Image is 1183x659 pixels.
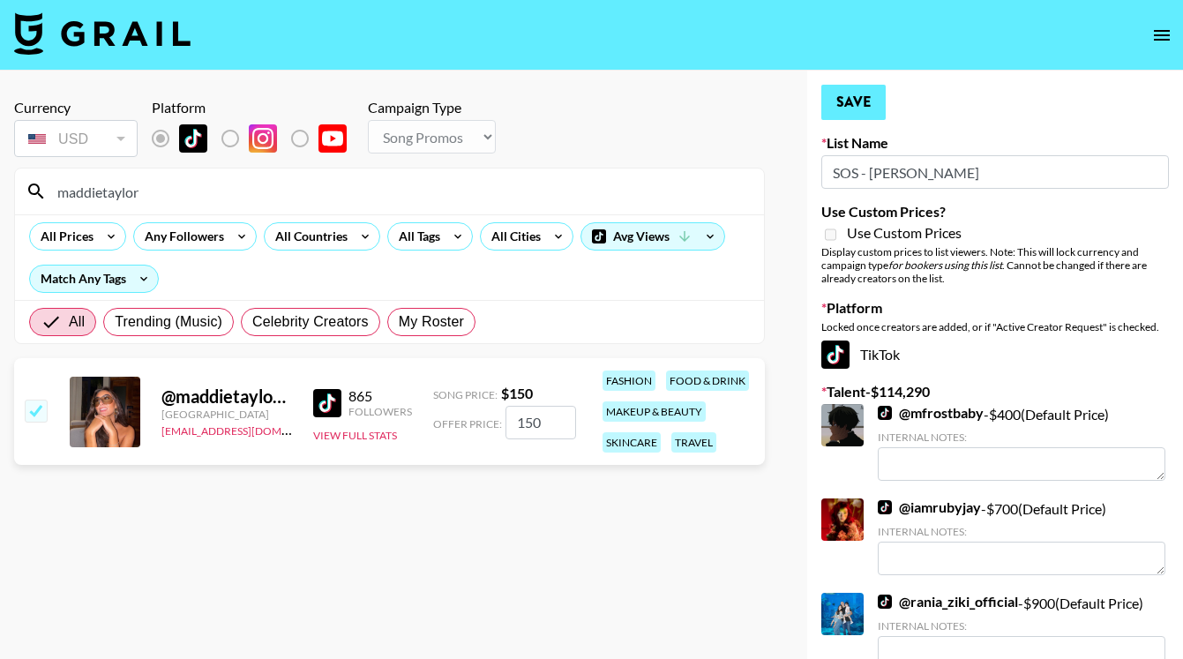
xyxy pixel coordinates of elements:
label: Use Custom Prices? [821,203,1169,221]
div: - $ 400 (Default Price) [878,404,1165,481]
img: TikTok [878,406,892,420]
div: 865 [348,387,412,405]
div: Platform [152,99,361,116]
div: Any Followers [134,223,228,250]
div: makeup & beauty [603,401,706,422]
a: @iamrubyjay [878,498,981,516]
input: 150 [505,406,576,439]
span: All [69,311,85,333]
strong: $ 150 [501,385,533,401]
span: Celebrity Creators [252,311,369,333]
label: Talent - $ 114,290 [821,383,1169,401]
div: Match Any Tags [30,266,158,292]
div: Avg Views [581,223,724,250]
div: Followers [348,405,412,418]
img: TikTok [878,500,892,514]
div: All Countries [265,223,351,250]
label: Platform [821,299,1169,317]
div: TikTok [821,341,1169,369]
div: Remove selected talent to change your currency [14,116,138,161]
label: List Name [821,134,1169,152]
button: View Full Stats [313,429,397,442]
div: @ maddietaylorx2 [161,386,292,408]
img: Grail Talent [14,12,191,55]
div: USD [18,124,134,154]
img: Instagram [249,124,277,153]
a: @mfrostbaby [878,404,984,422]
span: Offer Price: [433,417,502,431]
div: Internal Notes: [878,525,1165,538]
button: Save [821,85,886,120]
div: - $ 700 (Default Price) [878,498,1165,575]
div: All Prices [30,223,97,250]
div: Locked once creators are added, or if "Active Creator Request" is checked. [821,320,1169,333]
img: TikTok [179,124,207,153]
img: TikTok [313,389,341,417]
a: @rania_ziki_official [878,593,1018,610]
span: Use Custom Prices [847,224,962,242]
span: Song Price: [433,388,498,401]
img: TikTok [878,595,892,609]
img: TikTok [821,341,850,369]
div: [GEOGRAPHIC_DATA] [161,408,292,421]
div: Display custom prices to list viewers. Note: This will lock currency and campaign type . Cannot b... [821,245,1169,285]
div: All Cities [481,223,544,250]
a: [EMAIL_ADDRESS][DOMAIN_NAME] [161,421,339,438]
div: Remove selected talent to change platforms [152,120,361,157]
em: for bookers using this list [888,258,1002,272]
div: All Tags [388,223,444,250]
div: fashion [603,371,655,391]
img: YouTube [318,124,347,153]
div: skincare [603,432,661,453]
button: open drawer [1144,18,1179,53]
div: Campaign Type [368,99,496,116]
div: food & drink [666,371,749,391]
span: Trending (Music) [115,311,222,333]
div: Internal Notes: [878,619,1165,633]
input: Search by User Name [47,177,753,206]
div: travel [671,432,716,453]
span: My Roster [399,311,464,333]
div: Currency [14,99,138,116]
div: Internal Notes: [878,431,1165,444]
